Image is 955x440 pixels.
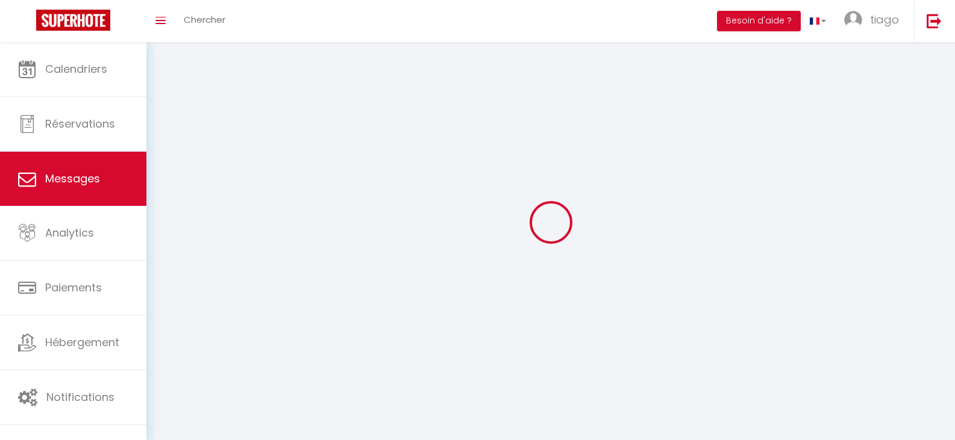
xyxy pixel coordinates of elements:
span: Messages [45,171,100,186]
img: ... [844,11,862,29]
button: Besoin d'aide ? [717,11,801,31]
span: Notifications [46,389,114,404]
span: Analytics [45,225,94,240]
span: tiago [870,12,899,27]
span: Paiements [45,280,102,295]
span: Réservations [45,116,115,131]
img: logout [927,13,942,28]
span: Calendriers [45,61,107,76]
span: Hébergement [45,335,119,350]
img: Super Booking [36,10,110,31]
span: Chercher [184,13,225,26]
